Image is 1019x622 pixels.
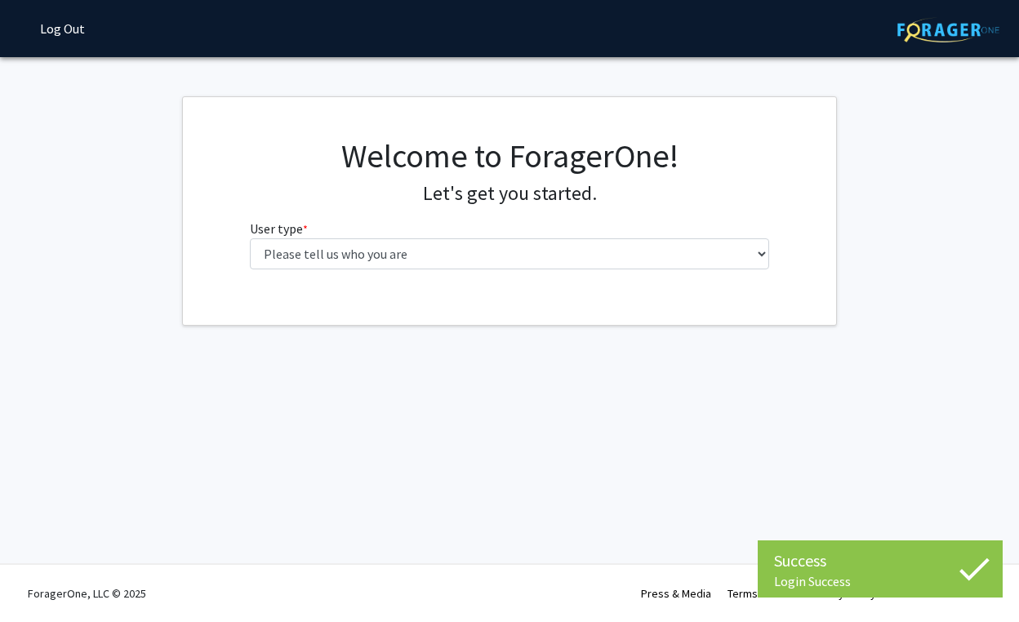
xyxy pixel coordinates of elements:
a: Press & Media [641,586,711,601]
div: ForagerOne, LLC © 2025 [28,565,146,622]
div: Success [774,549,986,573]
a: Terms of Use [728,586,792,601]
label: User type [250,219,308,238]
img: ForagerOne Logo [897,17,999,42]
div: Login Success [774,573,986,589]
h4: Let's get you started. [250,182,770,206]
h1: Welcome to ForagerOne! [250,136,770,175]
